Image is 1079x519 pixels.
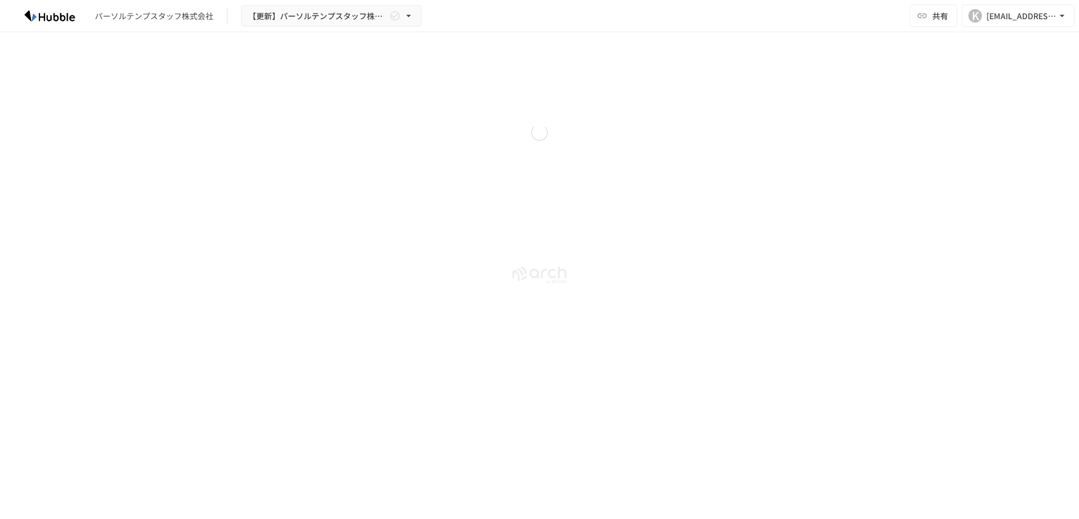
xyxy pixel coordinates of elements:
button: 共有 [910,5,957,27]
img: HzDRNkGCf7KYO4GfwKnzITak6oVsp5RHeZBEM1dQFiQ [14,7,86,25]
div: パーソルテンプスタッフ株式会社 [95,10,213,22]
div: K [968,9,982,23]
div: [EMAIL_ADDRESS][DOMAIN_NAME] [986,9,1056,23]
span: 【更新】パーソルテンプスタッフ株式会社様_Hubble操作説明資料 [248,9,387,23]
span: 共有 [932,10,948,22]
button: 【更新】パーソルテンプスタッフ株式会社様_Hubble操作説明資料 [241,5,422,27]
button: K[EMAIL_ADDRESS][DOMAIN_NAME] [962,5,1074,27]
